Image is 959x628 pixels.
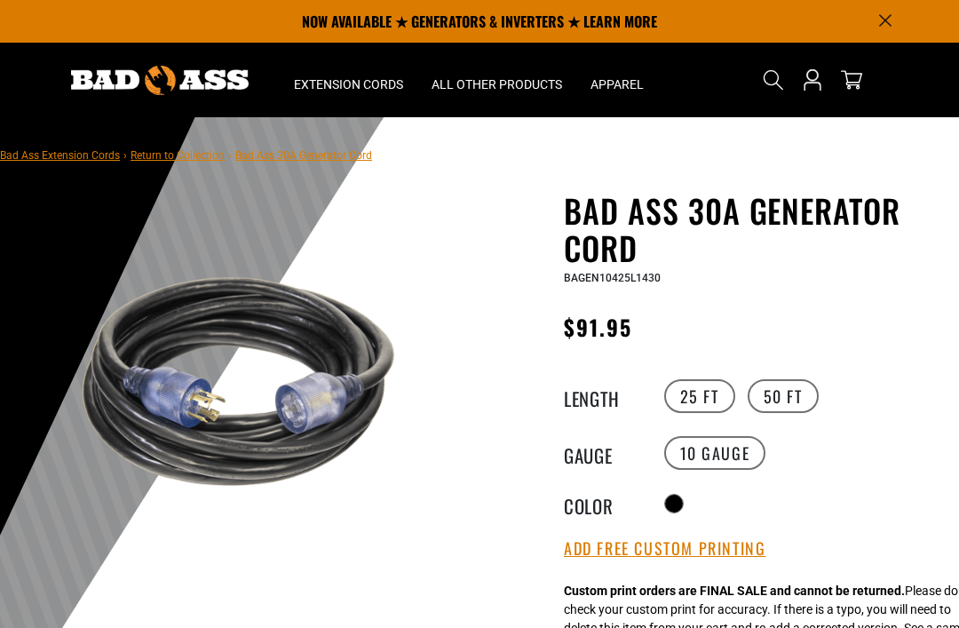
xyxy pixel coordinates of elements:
[228,149,232,162] span: ›
[417,43,576,117] summary: All Other Products
[576,43,658,117] summary: Apparel
[564,492,653,515] legend: Color
[564,192,946,266] h1: Bad Ass 30A Generator Cord
[759,66,788,94] summary: Search
[564,385,653,408] legend: Length
[590,76,644,92] span: Apparel
[564,272,661,284] span: BAGEN10425L1430
[280,43,417,117] summary: Extension Cords
[564,311,632,343] span: $91.95
[564,584,905,598] strong: Custom print orders are FINAL SALE and cannot be returned.
[235,149,372,162] span: Bad Ass 30A Generator Cord
[748,379,819,413] label: 50 FT
[664,436,766,470] label: 10 GAUGE
[71,66,249,95] img: Bad Ass Extension Cords
[131,149,225,162] a: Return to Collection
[52,195,427,570] img: black
[123,149,127,162] span: ›
[432,76,562,92] span: All Other Products
[564,441,653,465] legend: Gauge
[294,76,403,92] span: Extension Cords
[564,539,765,559] button: Add Free Custom Printing
[664,379,735,413] label: 25 FT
